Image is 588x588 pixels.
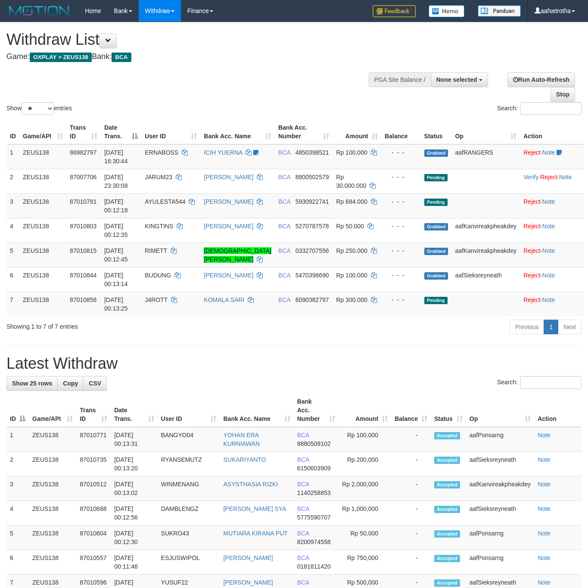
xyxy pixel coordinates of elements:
[373,5,416,17] img: Feedback.jpg
[542,247,555,254] a: Note
[6,355,582,372] h1: Latest Withdraw
[6,31,383,48] h1: Withdraw List
[70,247,96,254] span: 87010815
[466,452,534,476] td: aafSieksreyneath
[70,296,96,303] span: 87010856
[520,243,584,267] td: ·
[451,144,520,169] td: aafRANGERS
[391,394,431,427] th: Balance: activate to sort column ascending
[385,148,417,157] div: - - -
[278,149,290,156] span: BCA
[223,481,278,488] a: ASYSTHASIA RIZKI
[158,394,220,427] th: User ID: activate to sort column ascending
[391,452,431,476] td: -
[297,481,309,488] span: BCA
[391,501,431,526] td: -
[339,427,391,452] td: Rp 100,000
[89,380,101,387] span: CSV
[391,476,431,501] td: -
[19,144,66,169] td: ZEUS138
[104,174,128,189] span: [DATE] 23:30:08
[278,296,290,303] span: BCA
[76,501,111,526] td: 87010688
[385,271,417,280] div: - - -
[542,198,555,205] a: Note
[158,501,220,526] td: DAMBLENGZ
[22,102,54,115] select: Showentries
[336,247,367,254] span: Rp 250.000
[451,120,520,144] th: Op: activate to sort column ascending
[29,550,76,575] td: ZEUS138
[30,53,92,62] span: OXPLAY > ZEUS138
[63,380,78,387] span: Copy
[339,394,391,427] th: Amount: activate to sort column ascending
[145,198,185,205] span: AYULESTA544
[104,198,128,214] span: [DATE] 00:12:18
[297,563,331,570] span: Copy 0181811420 to clipboard
[381,120,421,144] th: Balance
[507,72,575,87] a: Run Auto-Refresh
[523,296,541,303] a: Reject
[29,394,76,427] th: Game/API: activate to sort column ascending
[296,296,329,303] span: Copy 6090382797 to clipboard
[6,394,29,427] th: ID: activate to sort column descending
[336,272,367,279] span: Rp 100.000
[523,223,541,230] a: Reject
[278,223,290,230] span: BCA
[466,526,534,550] td: aafPonsarng
[385,296,417,304] div: - - -
[534,394,582,427] th: Action
[223,554,273,561] a: [PERSON_NAME]
[204,247,271,263] a: [DEMOGRAPHIC_DATA][PERSON_NAME]
[544,320,558,334] a: 1
[6,102,72,115] label: Show entries
[104,149,128,165] span: [DATE] 16:30:44
[204,272,253,279] a: [PERSON_NAME]
[145,272,171,279] span: BUDUNG
[451,218,520,243] td: aafKanvireakpheakdey
[542,272,555,279] a: Note
[385,246,417,255] div: - - -
[111,526,157,550] td: [DATE] 00:12:30
[520,218,584,243] td: ·
[6,550,29,575] td: 6
[434,432,460,439] span: Accepted
[158,452,220,476] td: RYANSEMUTZ
[466,550,534,575] td: aafPonsarng
[297,538,331,545] span: Copy 8200974558 to clipboard
[336,223,364,230] span: Rp 50.000
[76,452,111,476] td: 87010735
[538,530,551,537] a: Note
[29,501,76,526] td: ZEUS138
[551,87,575,102] a: Stop
[421,120,452,144] th: Status
[6,476,29,501] td: 3
[104,296,128,312] span: [DATE] 00:13:25
[297,456,309,463] span: BCA
[510,320,544,334] a: Previous
[424,223,448,230] span: Grabbed
[336,198,367,205] span: Rp 684.000
[111,501,157,526] td: [DATE] 00:12:56
[339,501,391,526] td: Rp 1,000,000
[424,248,448,255] span: Grabbed
[6,218,19,243] td: 4
[434,506,460,513] span: Accepted
[70,174,96,180] span: 87007706
[538,554,551,561] a: Note
[538,481,551,488] a: Note
[296,247,329,254] span: Copy 0332707556 to clipboard
[538,456,551,463] a: Note
[104,223,128,238] span: [DATE] 00:12:35
[297,530,309,537] span: BCA
[336,174,366,189] span: Rp 30.000.000
[451,267,520,292] td: aafSieksreyneath
[520,102,582,115] input: Search:
[520,292,584,316] td: ·
[339,476,391,501] td: Rp 2,000,000
[424,199,448,206] span: Pending
[223,505,286,512] a: [PERSON_NAME] SYA
[278,174,290,180] span: BCA
[434,481,460,488] span: Accepted
[101,120,141,144] th: Date Trans.: activate to sort column descending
